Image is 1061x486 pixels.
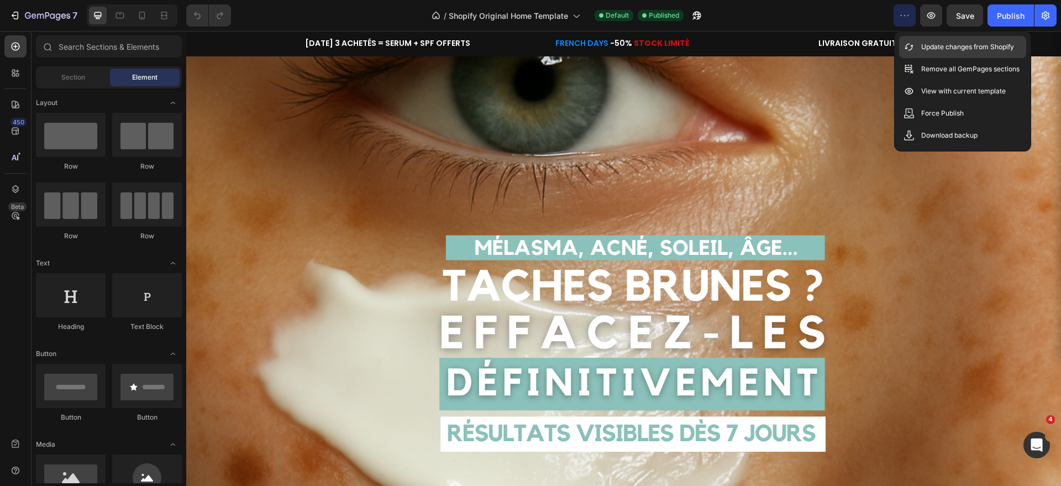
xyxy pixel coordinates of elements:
[606,11,629,20] span: Default
[1023,432,1050,458] iframe: Intercom live chat
[649,11,679,20] span: Published
[1046,415,1055,424] span: 4
[10,118,27,127] div: 450
[997,10,1025,22] div: Publish
[36,98,57,108] span: Layout
[8,202,27,211] div: Beta
[132,72,157,82] span: Element
[444,10,447,22] span: /
[72,9,77,22] p: 7
[921,130,978,141] p: Download backup
[61,72,85,82] span: Section
[164,345,182,363] span: Toggle open
[36,231,106,241] div: Row
[36,161,106,171] div: Row
[921,64,1020,75] p: Remove all GemPages sections
[164,436,182,453] span: Toggle open
[112,161,182,171] div: Row
[186,31,1061,486] iframe: Design area
[112,322,182,332] div: Text Block
[921,86,1006,97] p: View with current template
[112,231,182,241] div: Row
[921,108,964,119] p: Force Publish
[186,4,231,27] div: Undo/Redo
[164,254,182,272] span: Toggle open
[449,10,568,22] span: Shopify Original Home Template
[988,4,1034,27] button: Publish
[36,412,106,422] div: Button
[36,440,55,450] span: Media
[112,412,182,422] div: Button
[956,11,974,20] span: Save
[947,4,983,27] button: Save
[4,4,82,27] button: 7
[36,322,106,332] div: Heading
[164,94,182,112] span: Toggle open
[36,349,56,359] span: Button
[36,258,50,268] span: Text
[36,35,182,58] input: Search Sections & Elements
[921,41,1014,53] p: Update changes from Shopify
